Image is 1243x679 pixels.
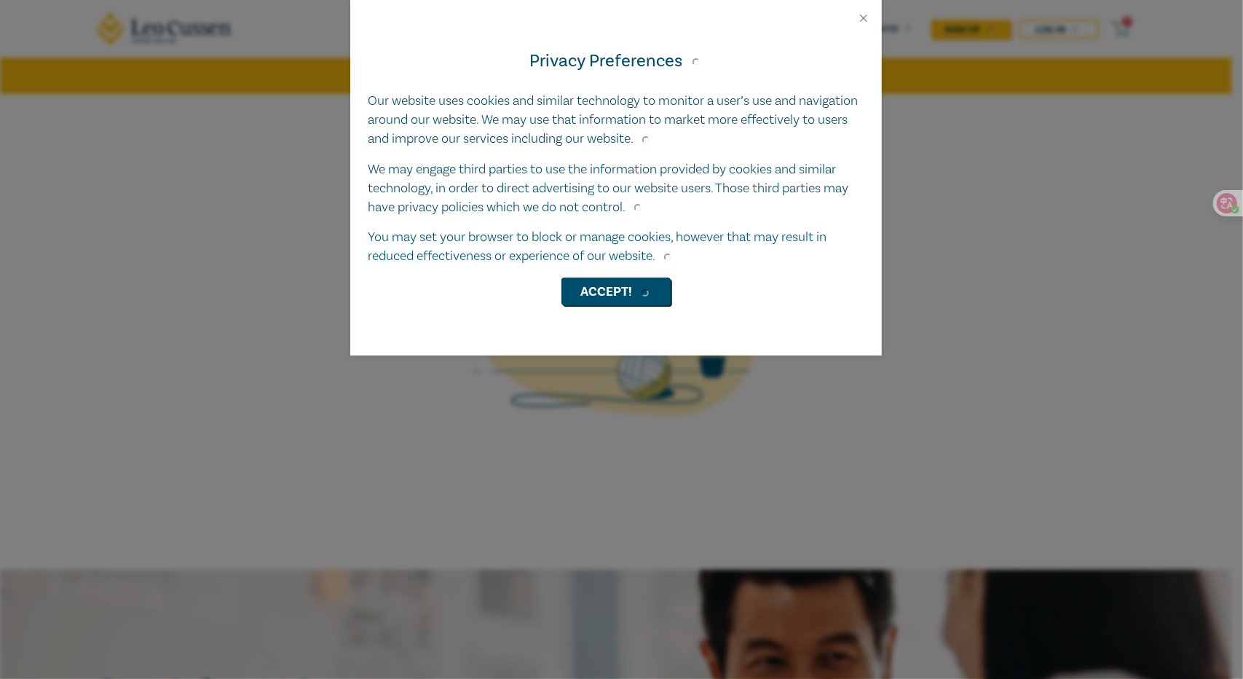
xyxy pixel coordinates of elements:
[857,12,870,25] button: Close
[368,48,864,74] h4: Privacy Preferences
[368,92,864,149] p: Our website uses cookies and similar technology to monitor a user’s use and navigation around our...
[368,228,864,266] p: You may set your browser to block or manage cookies, however that may result in reduced effective...
[368,160,864,217] p: We may engage third parties to use the information provided by cookies and similar technology, in...
[561,278,671,305] button: Accept!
